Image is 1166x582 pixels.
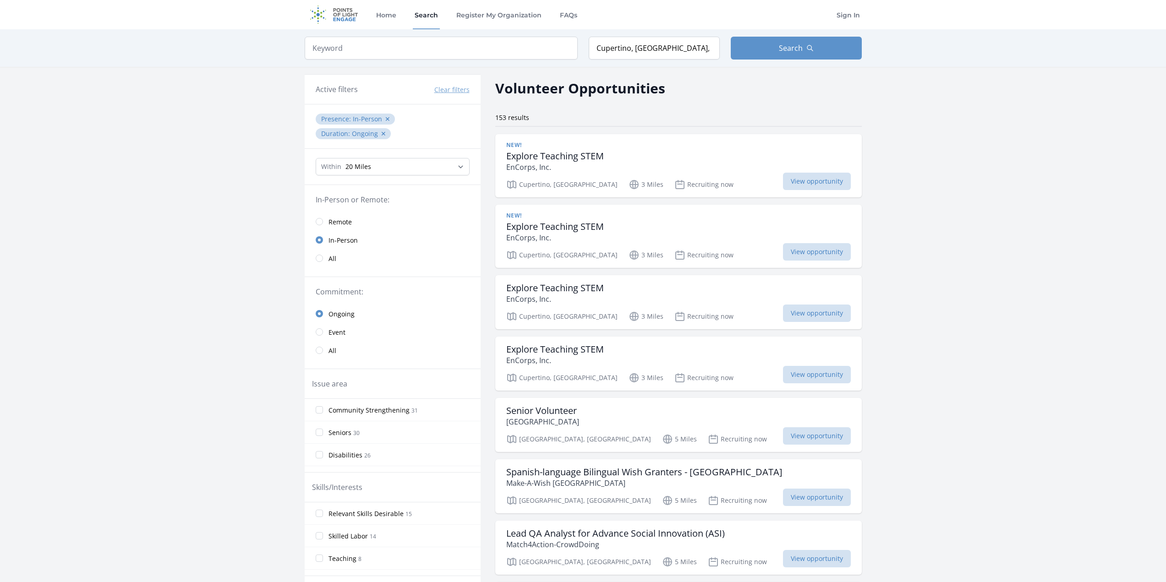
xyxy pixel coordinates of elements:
[506,141,522,149] span: New!
[328,346,336,355] span: All
[495,521,862,575] a: Lead QA Analyst for Advance Social Innovation (ASI) Match4Action-CrowdDoing [GEOGRAPHIC_DATA], [G...
[381,129,386,138] button: ✕
[495,113,529,122] span: 153 results
[321,114,353,123] span: Presence :
[662,495,697,506] p: 5 Miles
[353,114,382,123] span: In-Person
[506,250,618,261] p: Cupertino, [GEOGRAPHIC_DATA]
[328,509,404,518] span: Relevant Skills Desirable
[316,555,323,562] input: Teaching 8
[506,495,651,506] p: [GEOGRAPHIC_DATA], [GEOGRAPHIC_DATA]
[312,482,362,493] legend: Skills/Interests
[316,194,470,205] legend: In-Person or Remote:
[783,550,851,567] span: View opportunity
[495,134,862,197] a: New! Explore Teaching STEM EnCorps, Inc. Cupertino, [GEOGRAPHIC_DATA] 3 Miles Recruiting now View...
[328,532,368,541] span: Skilled Labor
[506,405,579,416] h3: Senior Volunteer
[405,510,412,518] span: 15
[674,311,734,322] p: Recruiting now
[589,37,720,60] input: Location
[316,451,323,458] input: Disabilities 26
[434,85,470,94] button: Clear filters
[352,129,378,138] span: Ongoing
[506,311,618,322] p: Cupertino, [GEOGRAPHIC_DATA]
[506,151,604,162] h3: Explore Teaching STEM
[328,428,351,437] span: Seniors
[629,311,663,322] p: 3 Miles
[506,372,618,383] p: Cupertino, [GEOGRAPHIC_DATA]
[708,556,767,567] p: Recruiting now
[674,179,734,190] p: Recruiting now
[506,344,604,355] h3: Explore Teaching STEM
[305,231,481,249] a: In-Person
[629,250,663,261] p: 3 Miles
[506,434,651,445] p: [GEOGRAPHIC_DATA], [GEOGRAPHIC_DATA]
[783,427,851,445] span: View opportunity
[305,323,481,341] a: Event
[316,406,323,413] input: Community Strengthening 31
[305,249,481,267] a: All
[495,275,862,329] a: Explore Teaching STEM EnCorps, Inc. Cupertino, [GEOGRAPHIC_DATA] 3 Miles Recruiting now View oppo...
[316,286,470,297] legend: Commitment:
[674,372,734,383] p: Recruiting now
[495,205,862,268] a: New! Explore Teaching STEM EnCorps, Inc. Cupertino, [GEOGRAPHIC_DATA] 3 Miles Recruiting now View...
[305,37,578,60] input: Keyword
[385,114,390,124] button: ✕
[316,532,323,539] input: Skilled Labor 14
[506,355,604,366] p: EnCorps, Inc.
[316,510,323,517] input: Relevant Skills Desirable 15
[506,212,522,219] span: New!
[506,283,604,294] h3: Explore Teaching STEM
[783,489,851,506] span: View opportunity
[783,366,851,383] span: View opportunity
[506,221,604,232] h3: Explore Teaching STEM
[506,556,651,567] p: [GEOGRAPHIC_DATA], [GEOGRAPHIC_DATA]
[506,162,604,173] p: EnCorps, Inc.
[364,451,371,459] span: 26
[495,398,862,452] a: Senior Volunteer [GEOGRAPHIC_DATA] [GEOGRAPHIC_DATA], [GEOGRAPHIC_DATA] 5 Miles Recruiting now Vi...
[328,451,362,460] span: Disabilities
[662,434,697,445] p: 5 Miles
[506,478,783,489] p: Make-A-Wish [GEOGRAPHIC_DATA]
[629,372,663,383] p: 3 Miles
[353,429,360,437] span: 30
[358,555,361,563] span: 8
[328,310,355,319] span: Ongoing
[305,341,481,359] a: All
[370,533,376,540] span: 14
[662,556,697,567] p: 5 Miles
[305,305,481,323] a: Ongoing
[328,406,410,415] span: Community Strengthening
[328,328,345,337] span: Event
[708,495,767,506] p: Recruiting now
[674,250,734,261] p: Recruiting now
[312,378,347,389] legend: Issue area
[506,179,618,190] p: Cupertino, [GEOGRAPHIC_DATA]
[305,212,481,231] a: Remote
[328,254,336,263] span: All
[495,337,862,391] a: Explore Teaching STEM EnCorps, Inc. Cupertino, [GEOGRAPHIC_DATA] 3 Miles Recruiting now View oppo...
[506,416,579,427] p: [GEOGRAPHIC_DATA]
[495,78,665,98] h2: Volunteer Opportunities
[506,232,604,243] p: EnCorps, Inc.
[506,528,725,539] h3: Lead QA Analyst for Advance Social Innovation (ASI)
[783,243,851,261] span: View opportunity
[321,129,352,138] span: Duration :
[783,305,851,322] span: View opportunity
[708,434,767,445] p: Recruiting now
[316,84,358,95] h3: Active filters
[506,539,725,550] p: Match4Action-CrowdDoing
[783,173,851,190] span: View opportunity
[629,179,663,190] p: 3 Miles
[328,218,352,227] span: Remote
[506,467,783,478] h3: Spanish-language Bilingual Wish Granters - [GEOGRAPHIC_DATA]
[411,407,418,414] span: 31
[495,459,862,513] a: Spanish-language Bilingual Wish Granters - [GEOGRAPHIC_DATA] Make-A-Wish [GEOGRAPHIC_DATA] [GEOGR...
[779,43,803,54] span: Search
[328,554,356,563] span: Teaching
[731,37,862,60] button: Search
[316,158,470,175] select: Search Radius
[328,236,358,245] span: In-Person
[316,429,323,436] input: Seniors 30
[506,294,604,305] p: EnCorps, Inc.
